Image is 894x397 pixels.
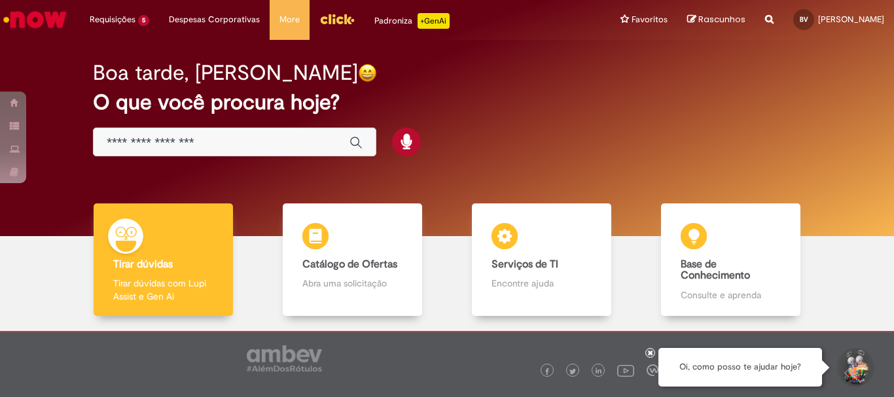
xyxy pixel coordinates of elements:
p: Consulte e aprenda [681,288,780,302]
b: Base de Conhecimento [681,258,750,283]
h2: Boa tarde, [PERSON_NAME] [93,61,358,84]
h2: O que você procura hoje? [93,91,801,114]
span: Requisições [90,13,135,26]
img: ServiceNow [1,7,69,33]
p: Encontre ajuda [492,277,591,290]
p: +GenAi [418,13,450,29]
img: logo_footer_workplace.png [647,364,658,376]
a: Serviços de TI Encontre ajuda [447,203,636,317]
a: Tirar dúvidas Tirar dúvidas com Lupi Assist e Gen Ai [69,203,258,317]
img: logo_footer_facebook.png [544,368,550,375]
button: Iniciar Conversa de Suporte [835,348,874,387]
img: logo_footer_linkedin.png [596,368,602,375]
img: logo_footer_twitter.png [569,368,576,375]
a: Rascunhos [687,14,745,26]
div: Padroniza [374,13,450,29]
img: logo_footer_youtube.png [617,362,634,379]
span: [PERSON_NAME] [818,14,884,25]
span: BV [800,15,808,24]
img: click_logo_yellow_360x200.png [319,9,355,29]
div: Oi, como posso te ajudar hoje? [658,348,822,387]
span: Rascunhos [698,13,745,26]
span: Despesas Corporativas [169,13,260,26]
b: Tirar dúvidas [113,258,173,271]
a: Catálogo de Ofertas Abra uma solicitação [258,203,447,317]
img: logo_footer_ambev_rotulo_gray.png [247,345,322,371]
b: Catálogo de Ofertas [302,258,397,271]
span: Favoritos [632,13,668,26]
span: More [279,13,300,26]
p: Tirar dúvidas com Lupi Assist e Gen Ai [113,277,213,303]
span: 5 [138,15,149,26]
img: happy-face.png [358,63,377,82]
b: Serviços de TI [492,258,558,271]
p: Abra uma solicitação [302,277,402,290]
a: Base de Conhecimento Consulte e aprenda [636,203,825,317]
